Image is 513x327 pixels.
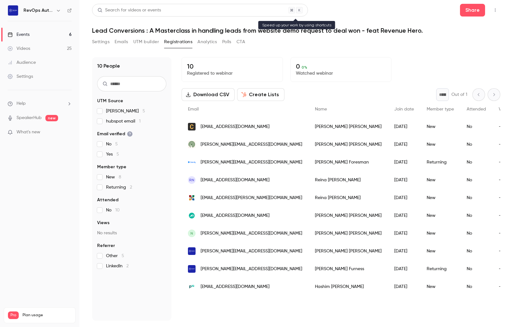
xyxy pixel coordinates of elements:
[388,207,420,224] div: [DATE]
[460,4,485,17] button: Share
[460,260,492,278] div: No
[420,153,460,171] div: Returning
[130,185,132,190] span: 2
[8,59,36,66] div: Audience
[115,142,118,146] span: 5
[188,194,196,202] img: birkman.com
[427,107,454,111] span: Member type
[97,164,126,170] span: Member type
[106,108,145,114] span: [PERSON_NAME]
[237,37,245,47] button: CTA
[188,265,196,273] img: revopsautomated.com
[126,264,129,268] span: 2
[388,118,420,136] div: [DATE]
[23,7,53,14] h6: RevOps Automated
[190,230,193,236] span: N
[460,171,492,189] div: No
[164,37,192,47] button: Registrations
[115,37,128,47] button: Emails
[315,107,327,111] span: Name
[460,118,492,136] div: No
[122,254,124,258] span: 5
[460,207,492,224] div: No
[92,37,110,47] button: Settings
[388,260,420,278] div: [DATE]
[187,70,277,77] p: Registered to webinar
[420,136,460,153] div: New
[143,109,145,113] span: 5
[8,311,19,319] span: Pro
[97,230,166,236] p: No results
[23,313,71,318] span: Plan usage
[188,141,196,148] img: poweredbysearch.com
[45,115,58,121] span: new
[309,207,388,224] div: [PERSON_NAME] [PERSON_NAME]
[97,243,115,249] span: Referrer
[388,224,420,242] div: [DATE]
[201,195,302,201] span: [EMAIL_ADDRESS][PERSON_NAME][DOMAIN_NAME]
[201,248,302,255] span: [PERSON_NAME][EMAIL_ADDRESS][DOMAIN_NAME]
[420,278,460,296] div: New
[106,263,129,269] span: LinkedIn
[106,174,121,180] span: New
[64,130,72,135] iframe: Noticeable Trigger
[201,212,270,219] span: [EMAIL_ADDRESS][DOMAIN_NAME]
[309,118,388,136] div: [PERSON_NAME] [PERSON_NAME]
[309,242,388,260] div: [PERSON_NAME] [PERSON_NAME]
[182,88,235,101] button: Download CSV
[302,65,307,70] span: 0 %
[420,260,460,278] div: Returning
[201,266,302,272] span: [PERSON_NAME][EMAIL_ADDRESS][DOMAIN_NAME]
[420,242,460,260] div: New
[237,88,284,101] button: Create Lists
[187,63,277,70] p: 10
[460,278,492,296] div: No
[201,284,270,290] span: [EMAIL_ADDRESS][DOMAIN_NAME]
[309,260,388,278] div: [PERSON_NAME] Furness
[97,98,166,269] section: facet-groups
[133,37,159,47] button: UTM builder
[460,153,492,171] div: No
[97,62,120,70] h1: 10 People
[8,31,30,38] div: Events
[189,177,194,183] span: RN
[106,118,141,124] span: hubspot email
[460,189,492,207] div: No
[115,208,120,212] span: 10
[188,283,196,290] img: patientiq.io
[97,98,123,104] span: UTM Source
[188,212,196,219] img: titanhq.com
[8,73,33,80] div: Settings
[388,171,420,189] div: [DATE]
[460,136,492,153] div: No
[97,131,133,137] span: Email verified
[420,189,460,207] div: New
[222,37,231,47] button: Polls
[97,220,110,226] span: Views
[309,171,388,189] div: Reina [PERSON_NAME]
[420,224,460,242] div: New
[499,107,510,111] span: Views
[309,153,388,171] div: [PERSON_NAME] Foresman
[467,107,486,111] span: Attended
[97,197,118,203] span: Attended
[188,123,196,130] img: citation.co.uk
[106,151,119,157] span: Yes
[451,91,467,98] p: Out of 1
[201,123,270,130] span: [EMAIL_ADDRESS][DOMAIN_NAME]
[420,171,460,189] div: New
[388,189,420,207] div: [DATE]
[106,253,124,259] span: Other
[8,45,30,52] div: Videos
[460,242,492,260] div: No
[17,115,42,121] a: SpeakerHub
[388,278,420,296] div: [DATE]
[394,107,414,111] span: Join date
[8,100,72,107] li: help-dropdown-opener
[388,153,420,171] div: [DATE]
[106,141,118,147] span: No
[188,107,199,111] span: Email
[117,152,119,157] span: 5
[188,247,196,255] img: revopsautomated.com
[388,242,420,260] div: [DATE]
